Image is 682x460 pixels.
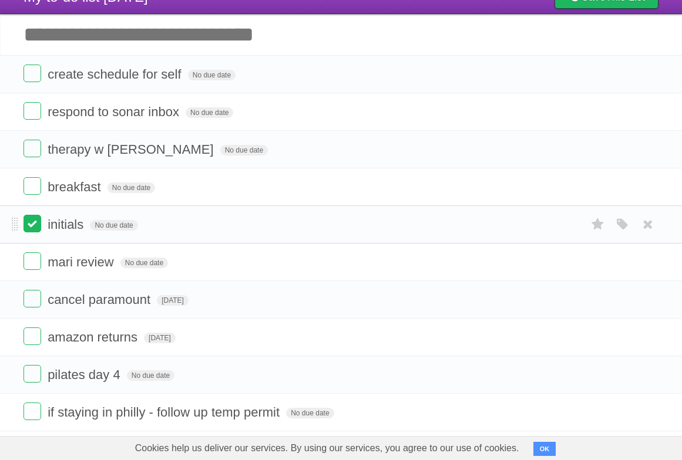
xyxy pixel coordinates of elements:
span: No due date [120,258,168,268]
label: Star task [587,215,609,234]
span: initials [48,217,86,232]
span: [DATE] [157,295,189,306]
span: therapy w [PERSON_NAME] [48,142,216,157]
label: Done [23,140,41,157]
label: Done [23,327,41,345]
label: Done [23,177,41,195]
label: Done [23,65,41,82]
label: Done [23,402,41,420]
span: No due date [90,220,137,231]
span: No due date [127,370,174,381]
span: No due date [107,182,155,193]
span: No due date [286,408,334,418]
span: Cookies help us deliver our services. By using our services, you agree to our use of cookies. [123,437,531,460]
label: Done [23,215,41,232]
span: create schedule for self [48,67,184,82]
span: cancel paramount [48,292,153,307]
span: respond to sonar inbox [48,104,182,119]
label: Done [23,365,41,383]
label: Done [23,102,41,120]
button: OK [533,442,556,456]
label: Done [23,252,41,270]
span: amazon returns [48,330,140,344]
span: if staying in philly - follow up temp permit [48,405,283,420]
span: [DATE] [144,333,176,343]
span: No due date [186,107,233,118]
label: Done [23,290,41,307]
span: No due date [220,145,268,155]
span: breakfast [48,180,104,194]
span: mari review [48,255,116,269]
span: pilates day 4 [48,367,123,382]
span: No due date [188,70,236,80]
